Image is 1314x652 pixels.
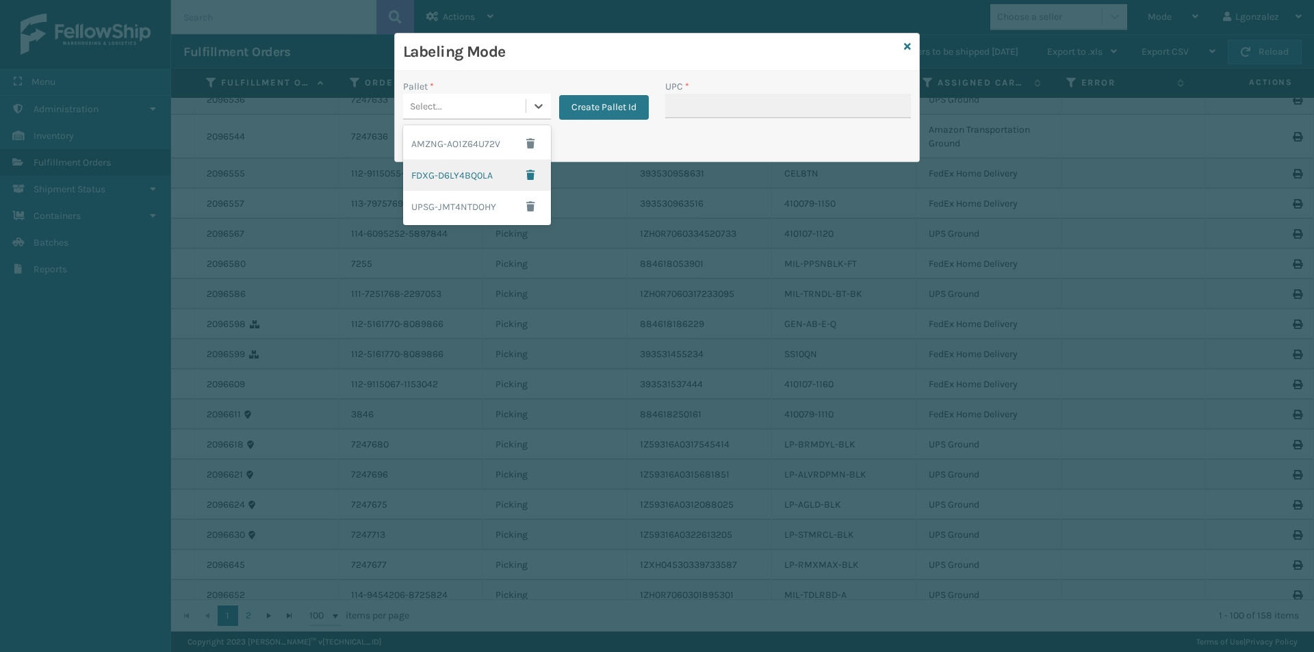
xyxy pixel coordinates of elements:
[559,95,649,120] button: Create Pallet Id
[403,191,551,222] div: UPSG-JMT4NTDOHY
[403,79,434,94] label: Pallet
[410,99,442,114] div: Select...
[665,79,689,94] label: UPC
[403,159,551,191] div: FDXG-D6LY4BQ0LA
[403,128,551,159] div: AMZNG-AO1Z64U72V
[403,42,899,62] h3: Labeling Mode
